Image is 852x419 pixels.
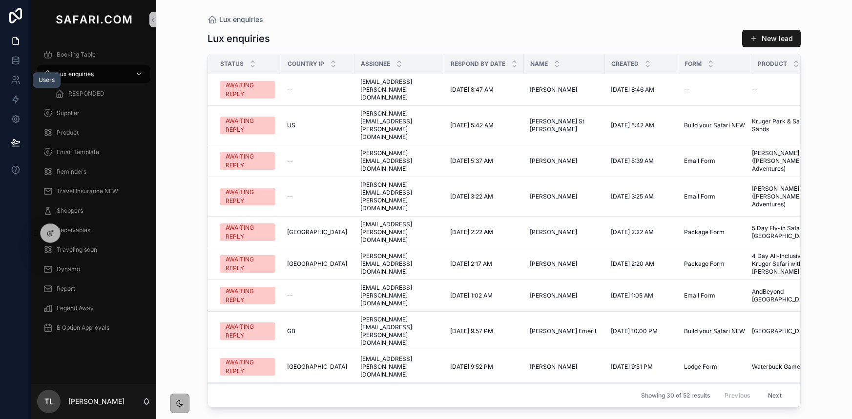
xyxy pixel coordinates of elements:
[57,324,109,332] span: B Option Approvals
[450,121,494,129] span: [DATE] 5:42 AM
[752,86,821,94] a: --
[450,327,518,335] a: [DATE] 9:57 PM
[450,292,518,299] a: [DATE] 1:02 AM
[360,110,438,141] a: [PERSON_NAME][EMAIL_ADDRESS][PERSON_NAME][DOMAIN_NAME]
[37,260,150,278] a: Dynamo
[611,363,672,371] a: [DATE] 9:51 PM
[752,252,821,276] a: 4 Day All-Inclusive Kruger Safari with [PERSON_NAME]
[752,363,819,371] span: Waterbuck Game Lodge
[684,228,746,236] a: Package Form
[752,327,812,335] span: [GEOGRAPHIC_DATA]
[450,363,518,371] a: [DATE] 9:52 PM
[611,292,672,299] a: [DATE] 1:05 AM
[220,358,275,376] a: AWAITING REPLY
[752,224,821,240] span: 5 Day Fly-in Safari to [GEOGRAPHIC_DATA]
[37,104,150,122] a: Supplier
[611,260,672,268] a: [DATE] 2:20 AM
[57,226,90,234] span: Receivables
[611,228,654,236] span: [DATE] 2:22 AM
[742,30,801,47] button: New lead
[530,260,577,268] span: [PERSON_NAME]
[220,81,275,99] a: AWAITING REPLY
[220,188,275,205] a: AWAITING REPLY
[611,86,672,94] a: [DATE] 8:46 AM
[752,149,821,173] a: [PERSON_NAME] ([PERSON_NAME] Adventures)
[684,121,745,129] span: Build your Safari NEW
[287,363,349,371] a: [GEOGRAPHIC_DATA]
[49,85,150,102] a: RESPONDED
[611,228,672,236] a: [DATE] 2:22 AM
[37,46,150,63] a: Booking Table
[68,397,125,406] p: [PERSON_NAME]
[530,363,599,371] a: [PERSON_NAME]
[57,265,80,273] span: Dynamo
[450,327,493,335] span: [DATE] 9:57 PM
[287,260,347,268] span: [GEOGRAPHIC_DATA]
[57,304,94,312] span: Legend Away
[611,157,654,165] span: [DATE] 5:39 AM
[530,327,597,335] span: [PERSON_NAME] Emerit
[684,193,715,200] span: Email Form
[287,292,349,299] a: --
[37,319,150,337] a: B Option Approvals
[450,157,493,165] span: [DATE] 5:37 AM
[287,121,349,129] a: US
[37,163,150,180] a: Reminders
[752,327,821,335] a: [GEOGRAPHIC_DATA]
[226,287,270,304] div: AWAITING REPLY
[611,121,672,129] a: [DATE] 5:42 AM
[611,121,654,129] span: [DATE] 5:42 AM
[530,292,577,299] span: [PERSON_NAME]
[287,363,347,371] span: [GEOGRAPHIC_DATA]
[287,86,349,94] a: --
[450,86,518,94] a: [DATE] 8:47 AM
[611,363,653,371] span: [DATE] 9:51 PM
[530,292,599,299] a: [PERSON_NAME]
[684,157,746,165] a: Email Form
[530,228,577,236] span: [PERSON_NAME]
[684,292,746,299] a: Email Form
[611,260,654,268] span: [DATE] 2:20 AM
[450,292,493,299] span: [DATE] 1:02 AM
[31,39,156,349] div: scrollable content
[530,157,599,165] a: [PERSON_NAME]
[450,228,518,236] a: [DATE] 2:22 AM
[287,193,349,200] a: --
[752,118,821,133] a: Kruger Park & Sabi Sands
[37,143,150,161] a: Email Template
[611,86,654,94] span: [DATE] 8:46 AM
[450,121,518,129] a: [DATE] 5:42 AM
[57,187,118,195] span: Travel Insurance NEW
[208,15,263,24] a: Lux enquiries
[57,129,79,137] span: Product
[451,60,505,68] span: Respond by date
[450,363,493,371] span: [DATE] 9:52 PM
[360,355,438,379] a: [EMAIL_ADDRESS][PERSON_NAME][DOMAIN_NAME]
[287,157,293,165] span: --
[287,327,349,335] a: GB
[685,60,702,68] span: Form
[611,292,653,299] span: [DATE] 1:05 AM
[450,193,493,200] span: [DATE] 3:22 AM
[287,228,347,236] span: [GEOGRAPHIC_DATA]
[530,193,599,200] a: [PERSON_NAME]
[220,255,275,273] a: AWAITING REPLY
[641,392,710,399] span: Showing 30 of 52 results
[752,363,821,371] a: Waterbuck Game Lodge
[57,51,96,59] span: Booking Table
[360,149,438,173] a: [PERSON_NAME][EMAIL_ADDRESS][DOMAIN_NAME]
[530,86,599,94] a: [PERSON_NAME]
[360,220,438,244] span: [EMAIL_ADDRESS][PERSON_NAME][DOMAIN_NAME]
[450,157,518,165] a: [DATE] 5:37 AM
[761,388,789,403] button: Next
[287,157,349,165] a: --
[287,193,293,200] span: --
[752,288,821,303] a: AndBeyond [GEOGRAPHIC_DATA]
[611,193,654,200] span: [DATE] 3:25 AM
[361,60,390,68] span: Assignee
[684,327,745,335] span: Build your Safari NEW
[530,327,599,335] a: [PERSON_NAME] Emerit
